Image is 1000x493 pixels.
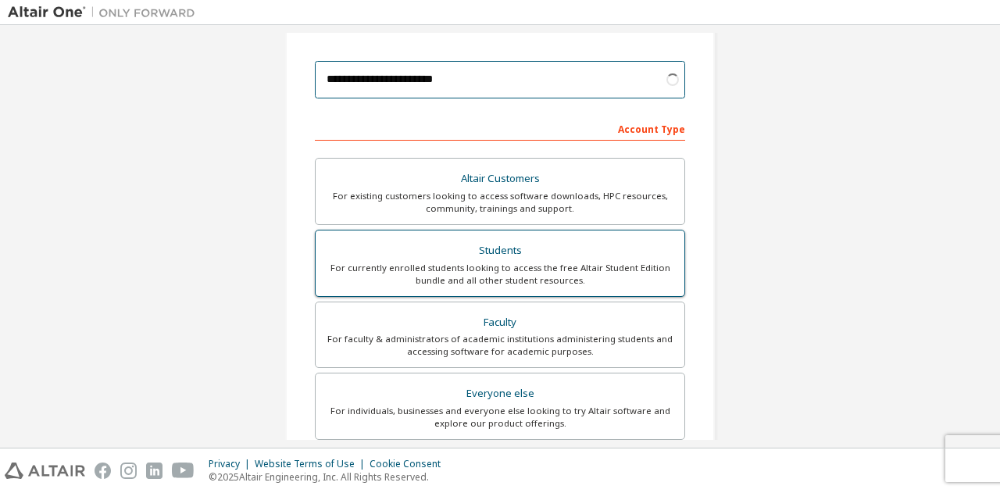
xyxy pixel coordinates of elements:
p: © 2025 Altair Engineering, Inc. All Rights Reserved. [209,470,450,484]
img: facebook.svg [95,463,111,479]
div: Faculty [325,312,675,334]
img: youtube.svg [172,463,195,479]
img: instagram.svg [120,463,137,479]
div: For currently enrolled students looking to access the free Altair Student Edition bundle and all ... [325,262,675,287]
div: Cookie Consent [370,458,450,470]
div: For individuals, businesses and everyone else looking to try Altair software and explore our prod... [325,405,675,430]
div: Account Type [315,116,685,141]
img: linkedin.svg [146,463,162,479]
div: For faculty & administrators of academic institutions administering students and accessing softwa... [325,333,675,358]
div: Everyone else [325,383,675,405]
div: For existing customers looking to access software downloads, HPC resources, community, trainings ... [325,190,675,215]
img: Altair One [8,5,203,20]
img: altair_logo.svg [5,463,85,479]
div: Website Terms of Use [255,458,370,470]
div: Altair Customers [325,168,675,190]
div: Students [325,240,675,262]
div: Privacy [209,458,255,470]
